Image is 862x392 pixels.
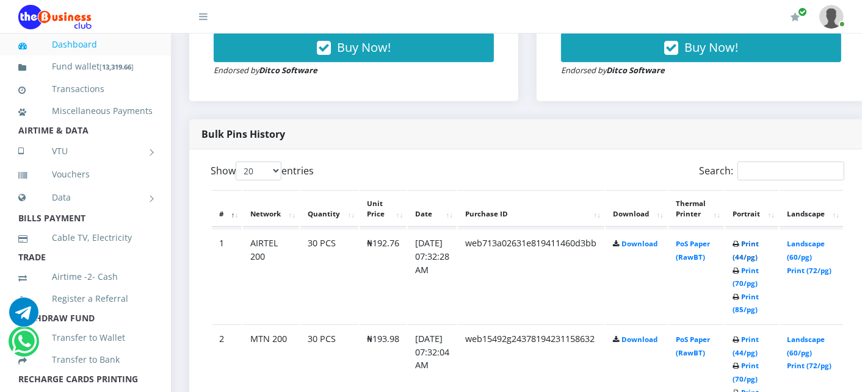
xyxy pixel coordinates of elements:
[100,62,134,71] small: [ ]
[300,229,358,323] td: 30 PCS
[259,65,317,76] strong: Ditco Software
[733,361,759,383] a: Print (70/pg)
[621,335,657,344] a: Download
[18,224,153,252] a: Cable TV, Electricity
[787,266,831,275] a: Print (72/pg)
[300,190,358,228] th: Quantity: activate to sort column ascending
[780,190,843,228] th: Landscape: activate to sort column ascending
[606,65,665,76] strong: Ditco Software
[201,127,285,141] strong: Bulk Pins History
[236,162,281,180] select: Showentries
[408,229,457,323] td: [DATE] 07:32:28 AM
[18,97,153,125] a: Miscellaneous Payments
[18,263,153,291] a: Airtime -2- Cash
[18,285,153,313] a: Register a Referral
[791,12,800,22] i: Renew/Upgrade Subscription
[787,361,831,370] a: Print (72/pg)
[676,239,710,262] a: PoS Paper (RawBT)
[212,229,242,323] td: 1
[18,182,153,213] a: Data
[360,190,407,228] th: Unit Price: activate to sort column ascending
[18,160,153,188] a: Vouchers
[621,239,657,248] a: Download
[819,5,844,29] img: User
[18,5,92,29] img: Logo
[360,229,407,323] td: ₦192.76
[733,266,759,288] a: Print (70/pg)
[9,307,38,327] a: Chat for support
[561,65,665,76] small: Endorsed by
[458,229,604,323] td: web713a02631e819411460d3bb
[18,324,153,352] a: Transfer to Wallet
[18,75,153,103] a: Transactions
[458,190,604,228] th: Purchase ID: activate to sort column ascending
[214,33,494,62] button: Buy Now!
[699,162,844,180] label: Search:
[798,7,807,16] span: Renew/Upgrade Subscription
[211,162,314,180] label: Show entries
[733,239,759,262] a: Print (44/pg)
[12,336,37,356] a: Chat for support
[243,229,299,323] td: AIRTEL 200
[725,190,778,228] th: Portrait: activate to sort column ascending
[18,346,153,374] a: Transfer to Bank
[214,65,317,76] small: Endorsed by
[606,190,667,228] th: Download: activate to sort column ascending
[18,52,153,81] a: Fund wallet[13,319.66]
[212,190,242,228] th: #: activate to sort column descending
[102,62,131,71] b: 13,319.66
[733,335,759,357] a: Print (44/pg)
[733,292,759,315] a: Print (85/pg)
[337,39,391,55] span: Buy Now!
[18,30,153,59] a: Dashboard
[737,162,844,180] input: Search:
[18,136,153,166] a: VTU
[561,33,841,62] button: Buy Now!
[787,239,825,262] a: Landscape (60/pg)
[684,39,738,55] span: Buy Now!
[408,190,457,228] th: Date: activate to sort column ascending
[676,335,710,357] a: PoS Paper (RawBT)
[243,190,299,228] th: Network: activate to sort column ascending
[787,335,825,357] a: Landscape (60/pg)
[668,190,724,228] th: Thermal Printer: activate to sort column ascending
